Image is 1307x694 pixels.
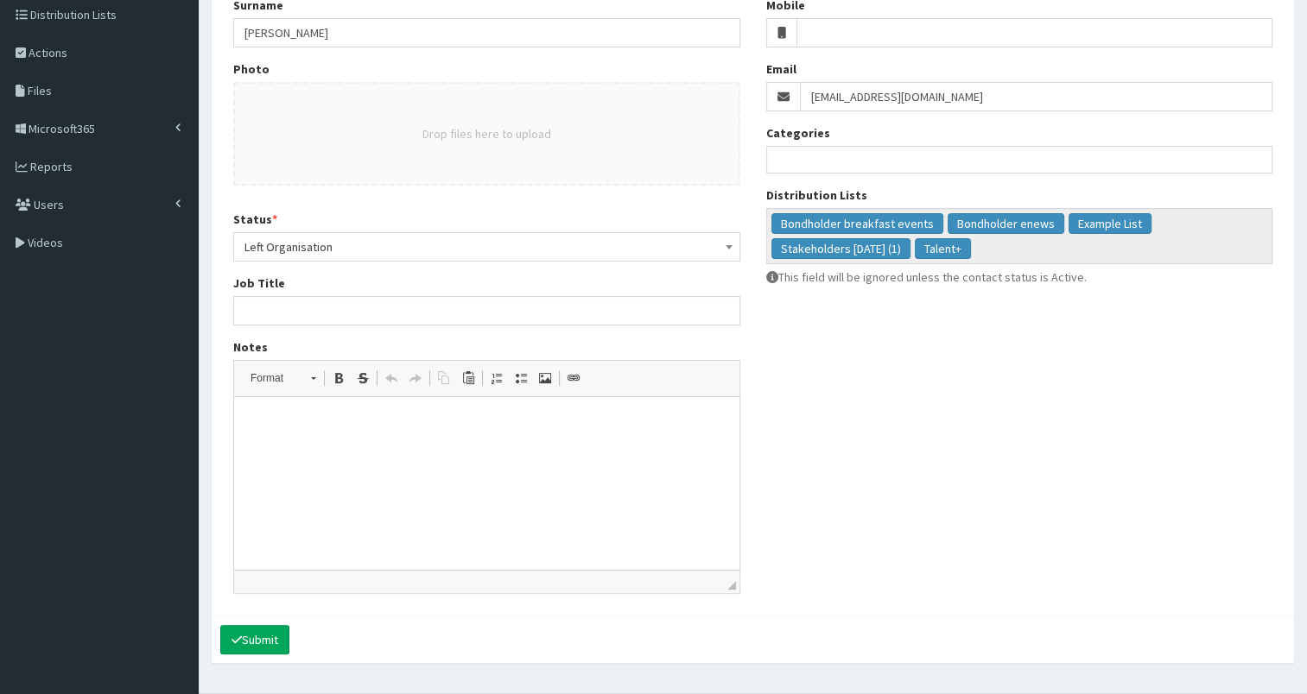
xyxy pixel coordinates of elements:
[766,124,830,142] label: Categories
[533,367,557,389] a: Image
[509,367,533,389] a: Insert/Remove Bulleted List
[233,338,268,356] label: Notes
[766,268,1273,286] p: This field will be ignored unless the contact status is Active.
[244,235,729,259] span: Left Organisation
[30,7,117,22] span: Distribution Lists
[456,367,480,389] a: Paste (Ctrl+V)
[233,232,740,262] span: Left Organisation
[34,197,64,212] span: Users
[28,235,63,250] span: Videos
[771,238,910,259] li: Stakeholders May 2023 (1)
[485,367,509,389] a: Insert/Remove Numbered List
[727,581,736,590] span: Drag to resize
[771,213,943,234] li: Bondholder breakfast events
[1069,213,1152,234] li: Example List
[432,367,456,389] a: Copy (Ctrl+C)
[233,274,285,292] label: Job Title
[766,186,867,204] label: Distribution Lists
[403,367,428,389] a: Redo (Ctrl+Y)
[766,60,796,78] label: Email
[220,625,289,654] button: Submit
[327,367,351,389] a: Bold (Ctrl+B)
[29,121,95,136] span: Microsoft365
[30,159,73,174] span: Reports
[422,125,551,142] button: Drop files here to upload
[351,367,375,389] a: Strike Through
[234,397,739,570] iframe: Rich Text Editor, notes
[233,211,277,228] label: Status
[915,238,971,259] li: Talent+
[379,367,403,389] a: Undo (Ctrl+Z)
[948,213,1064,234] li: Bondholder enews
[28,83,52,98] span: Files
[241,366,325,390] a: Format
[233,60,270,78] label: Photo
[562,367,586,389] a: Link (Ctrl+L)
[29,45,67,60] span: Actions
[242,367,302,389] span: Format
